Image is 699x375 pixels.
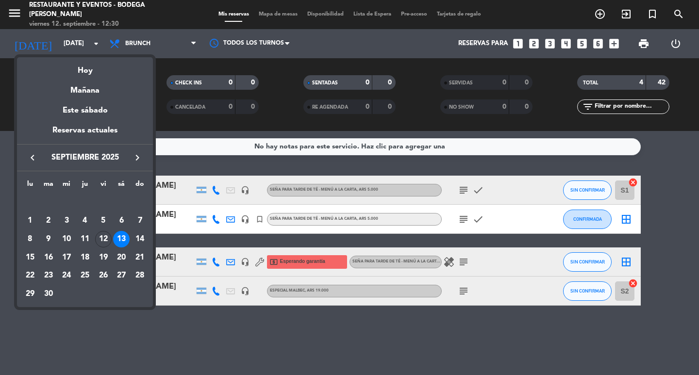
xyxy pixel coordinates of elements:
[22,231,38,247] div: 8
[95,212,112,229] div: 5
[132,249,148,266] div: 21
[40,231,57,247] div: 9
[27,152,38,163] i: keyboard_arrow_left
[21,194,149,212] td: SEP.
[57,248,76,267] td: 17 de septiembre de 2025
[77,249,93,266] div: 18
[39,230,58,248] td: 9 de septiembre de 2025
[94,248,113,267] td: 19 de septiembre de 2025
[22,286,38,302] div: 29
[94,179,113,194] th: viernes
[94,267,113,285] td: 26 de septiembre de 2025
[21,212,39,230] td: 1 de septiembre de 2025
[77,231,93,247] div: 11
[132,231,148,247] div: 14
[22,268,38,284] div: 22
[22,249,38,266] div: 15
[39,285,58,303] td: 30 de septiembre de 2025
[76,248,94,267] td: 18 de septiembre de 2025
[58,212,75,229] div: 3
[131,230,149,248] td: 14 de septiembre de 2025
[21,179,39,194] th: lunes
[76,267,94,285] td: 25 de septiembre de 2025
[41,151,129,164] span: septiembre 2025
[40,286,57,302] div: 30
[113,231,130,247] div: 13
[39,248,58,267] td: 16 de septiembre de 2025
[132,212,148,229] div: 7
[39,212,58,230] td: 2 de septiembre de 2025
[113,267,131,285] td: 27 de septiembre de 2025
[39,179,58,194] th: martes
[17,97,153,124] div: Este sábado
[113,212,131,230] td: 6 de septiembre de 2025
[22,212,38,229] div: 1
[94,212,113,230] td: 5 de septiembre de 2025
[95,231,112,247] div: 12
[77,268,93,284] div: 25
[17,57,153,77] div: Hoy
[57,179,76,194] th: miércoles
[95,268,112,284] div: 26
[76,212,94,230] td: 4 de septiembre de 2025
[113,268,130,284] div: 27
[132,152,143,163] i: keyboard_arrow_right
[94,230,113,248] td: 12 de septiembre de 2025
[57,267,76,285] td: 24 de septiembre de 2025
[40,212,57,229] div: 2
[39,267,58,285] td: 23 de septiembre de 2025
[58,249,75,266] div: 17
[113,179,131,194] th: sábado
[21,248,39,267] td: 15 de septiembre de 2025
[21,285,39,303] td: 29 de septiembre de 2025
[21,267,39,285] td: 22 de septiembre de 2025
[58,231,75,247] div: 10
[131,179,149,194] th: domingo
[24,151,41,164] button: keyboard_arrow_left
[132,268,148,284] div: 28
[95,249,112,266] div: 19
[77,212,93,229] div: 4
[58,268,75,284] div: 24
[113,230,131,248] td: 13 de septiembre de 2025
[76,230,94,248] td: 11 de septiembre de 2025
[40,249,57,266] div: 16
[131,212,149,230] td: 7 de septiembre de 2025
[113,248,131,267] td: 20 de septiembre de 2025
[57,212,76,230] td: 3 de septiembre de 2025
[131,267,149,285] td: 28 de septiembre de 2025
[21,230,39,248] td: 8 de septiembre de 2025
[131,248,149,267] td: 21 de septiembre de 2025
[40,268,57,284] div: 23
[129,151,146,164] button: keyboard_arrow_right
[57,230,76,248] td: 10 de septiembre de 2025
[17,77,153,97] div: Mañana
[113,212,130,229] div: 6
[113,249,130,266] div: 20
[76,179,94,194] th: jueves
[17,124,153,144] div: Reservas actuales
